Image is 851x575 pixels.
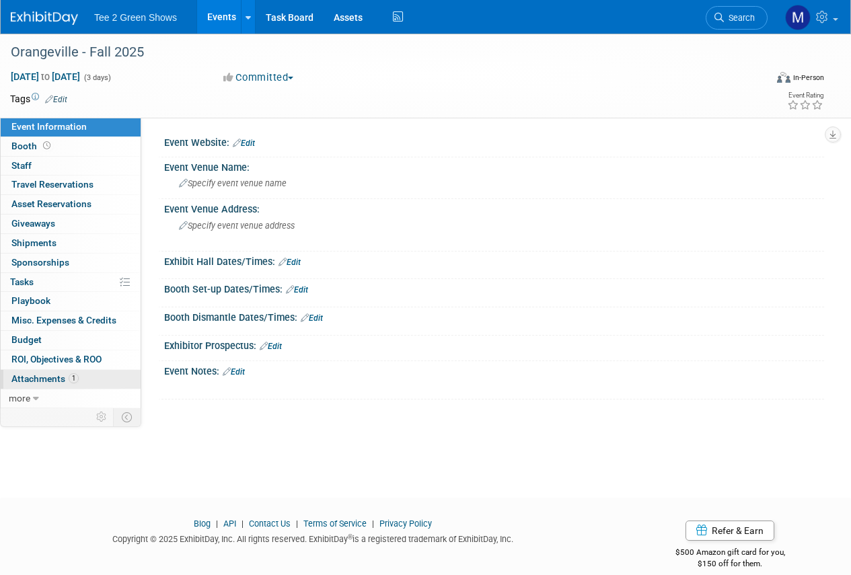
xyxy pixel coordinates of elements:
[164,157,824,174] div: Event Venue Name:
[787,92,823,99] div: Event Rating
[11,295,50,306] span: Playbook
[11,218,55,229] span: Giveaways
[40,141,53,151] span: Booth not reserved yet
[90,408,114,426] td: Personalize Event Tab Strip
[11,121,87,132] span: Event Information
[114,408,141,426] td: Toggle Event Tabs
[39,71,52,82] span: to
[10,71,81,83] span: [DATE] [DATE]
[164,279,824,297] div: Booth Set-up Dates/Times:
[164,132,824,150] div: Event Website:
[369,519,377,529] span: |
[1,389,141,408] a: more
[348,533,353,541] sup: ®
[301,313,323,323] a: Edit
[1,195,141,214] a: Asset Reservations
[11,141,53,151] span: Booth
[223,367,245,377] a: Edit
[379,519,432,529] a: Privacy Policy
[11,11,78,25] img: ExhibitDay
[1,331,141,350] a: Budget
[686,521,774,541] a: Refer & Earn
[223,519,236,529] a: API
[1,273,141,292] a: Tasks
[238,519,247,529] span: |
[164,307,824,325] div: Booth Dismantle Dates/Times:
[164,252,824,269] div: Exhibit Hall Dates/Times:
[11,198,91,209] span: Asset Reservations
[1,157,141,176] a: Staff
[164,199,824,216] div: Event Venue Address:
[293,519,301,529] span: |
[286,285,308,295] a: Edit
[1,370,141,389] a: Attachments1
[83,73,111,82] span: (3 days)
[164,361,824,379] div: Event Notes:
[10,530,616,545] div: Copyright © 2025 ExhibitDay, Inc. All rights reserved. ExhibitDay is a registered trademark of Ex...
[249,519,291,529] a: Contact Us
[10,276,34,287] span: Tasks
[303,519,367,529] a: Terms of Service
[724,13,755,23] span: Search
[636,558,824,570] div: $150 off for them.
[164,336,824,353] div: Exhibitor Prospectus:
[11,354,102,365] span: ROI, Objectives & ROO
[213,519,221,529] span: |
[11,257,69,268] span: Sponsorships
[11,237,57,248] span: Shipments
[179,221,295,231] span: Specify event venue address
[10,92,67,106] td: Tags
[777,72,790,83] img: Format-Inperson.png
[636,538,824,569] div: $500 Amazon gift card for you,
[1,137,141,156] a: Booth
[706,6,768,30] a: Search
[1,215,141,233] a: Giveaways
[1,292,141,311] a: Playbook
[45,95,67,104] a: Edit
[94,12,177,23] span: Tee 2 Green Shows
[219,71,299,85] button: Committed
[11,315,116,325] span: Misc. Expenses & Credits
[279,258,301,267] a: Edit
[11,179,94,190] span: Travel Reservations
[792,73,824,83] div: In-Person
[11,334,42,345] span: Budget
[179,178,287,188] span: Specify event venue name
[785,5,811,30] img: Michael Kruger
[11,373,79,384] span: Attachments
[11,160,32,171] span: Staff
[194,519,211,529] a: Blog
[260,342,282,351] a: Edit
[1,254,141,272] a: Sponsorships
[9,393,30,404] span: more
[233,139,255,148] a: Edit
[69,373,79,383] span: 1
[1,311,141,330] a: Misc. Expenses & Credits
[1,176,141,194] a: Travel Reservations
[1,118,141,137] a: Event Information
[1,350,141,369] a: ROI, Objectives & ROO
[705,70,824,90] div: Event Format
[6,40,755,65] div: Orangeville - Fall 2025
[1,234,141,253] a: Shipments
